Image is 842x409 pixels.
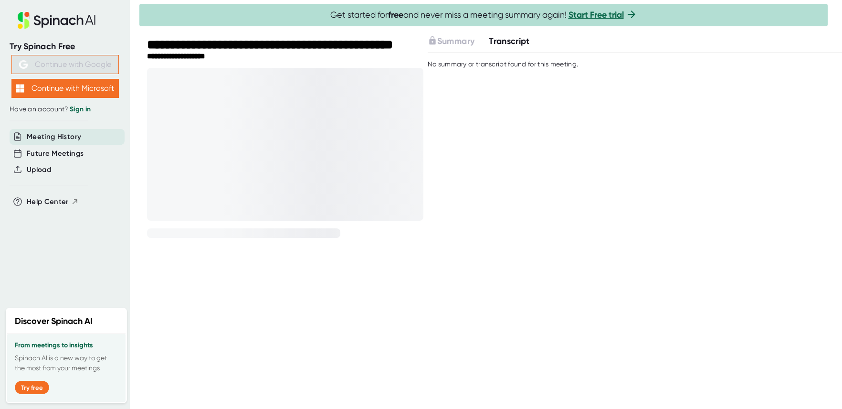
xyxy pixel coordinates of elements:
[15,353,118,373] p: Spinach AI is a new way to get the most from your meetings
[19,60,28,69] img: Aehbyd4JwY73AAAAAElFTkSuQmCC
[27,164,51,175] button: Upload
[11,55,119,74] button: Continue with Google
[70,105,91,113] a: Sign in
[10,41,120,52] div: Try Spinach Free
[428,35,489,48] div: Upgrade to access
[11,79,119,98] button: Continue with Microsoft
[27,196,79,207] button: Help Center
[388,10,403,20] b: free
[10,105,120,114] div: Have an account?
[428,60,578,69] div: No summary or transcript found for this meeting.
[568,10,624,20] a: Start Free trial
[437,36,474,46] span: Summary
[489,35,530,48] button: Transcript
[489,36,530,46] span: Transcript
[428,35,474,48] button: Summary
[15,381,49,394] button: Try free
[27,148,84,159] button: Future Meetings
[15,342,118,349] h3: From meetings to insights
[330,10,637,21] span: Get started for and never miss a meeting summary again!
[27,131,81,142] button: Meeting History
[15,315,93,328] h2: Discover Spinach AI
[27,196,69,207] span: Help Center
